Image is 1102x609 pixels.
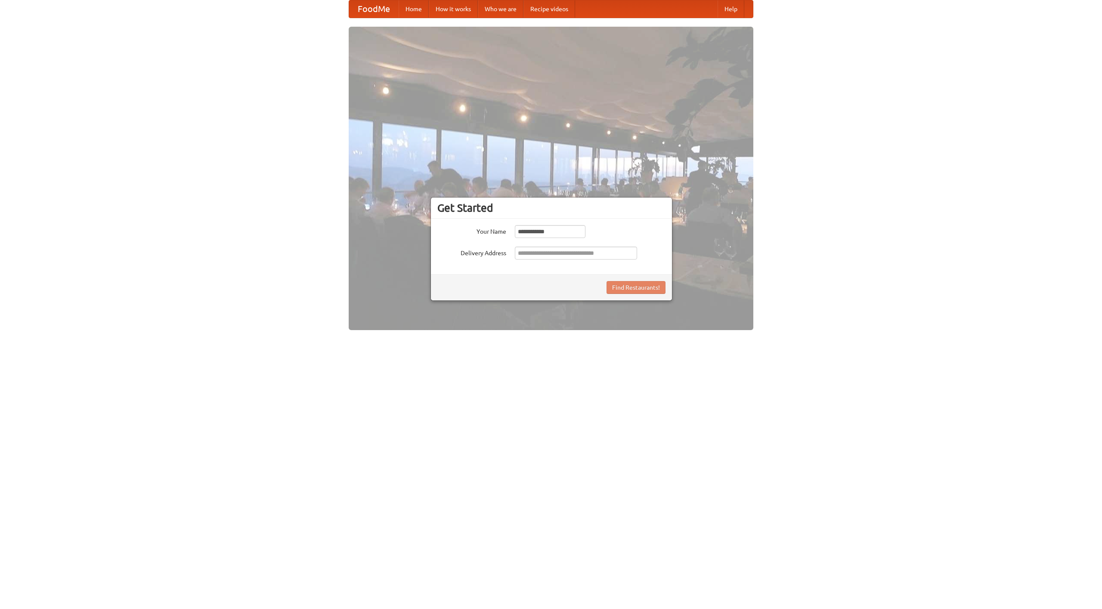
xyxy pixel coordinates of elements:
a: How it works [429,0,478,18]
a: Recipe videos [523,0,575,18]
a: Home [399,0,429,18]
a: FoodMe [349,0,399,18]
label: Delivery Address [437,247,506,257]
a: Who we are [478,0,523,18]
button: Find Restaurants! [607,281,666,294]
h3: Get Started [437,201,666,214]
a: Help [718,0,744,18]
label: Your Name [437,225,506,236]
